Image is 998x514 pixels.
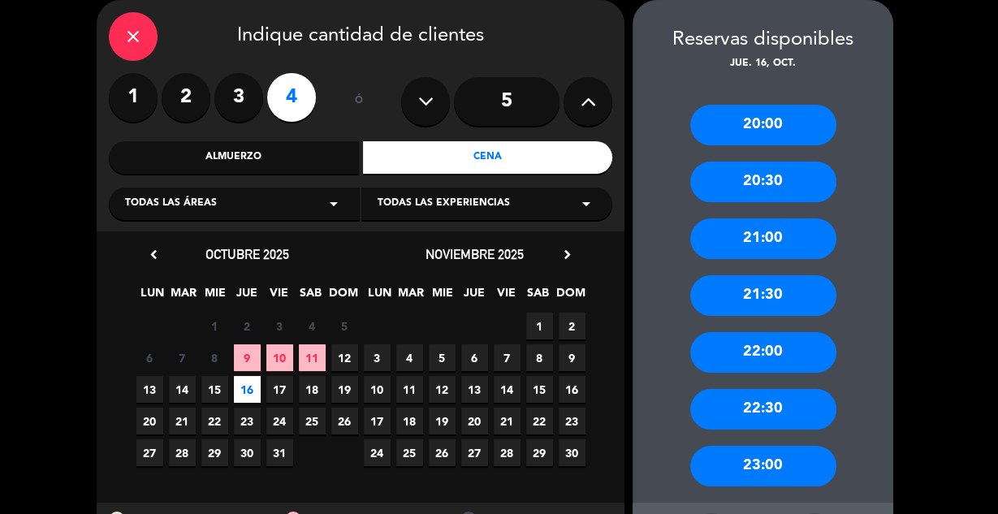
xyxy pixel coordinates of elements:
[494,376,521,403] span: 14
[299,408,326,434] span: 25
[493,283,520,310] span: VIE
[234,408,261,434] span: 23
[125,196,217,212] span: Todas las áreas
[234,283,261,310] span: JUE
[577,194,596,214] i: arrow_drop_down
[461,439,488,466] span: 27
[299,313,326,339] span: 4
[331,313,358,339] span: 5
[526,313,553,339] span: 1
[526,376,553,403] span: 15
[396,439,423,466] span: 25
[494,408,521,434] span: 21
[429,344,456,371] span: 5
[234,344,261,371] span: 9
[429,408,456,434] span: 19
[331,408,358,434] span: 26
[297,283,324,310] span: SAB
[136,376,163,403] span: 13
[266,439,293,466] span: 31
[526,408,553,434] span: 22
[429,439,456,466] span: 26
[145,246,162,263] i: chevron_left
[364,439,391,466] span: 24
[559,344,585,371] span: 9
[429,376,456,403] span: 12
[363,141,613,174] div: Cena
[299,376,326,403] span: 18
[266,344,293,371] span: 10
[266,313,293,339] span: 3
[396,408,423,434] span: 18
[461,344,488,371] span: 6
[556,283,583,310] span: DOM
[171,283,197,310] span: MAR
[559,313,585,339] span: 2
[136,408,163,434] span: 20
[139,283,166,310] span: LUN
[364,344,391,371] span: 3
[169,439,196,466] span: 28
[169,376,196,403] span: 14
[109,73,158,122] label: 1
[136,439,163,466] span: 27
[267,73,316,122] label: 4
[559,376,585,403] span: 16
[234,439,261,466] span: 30
[329,283,356,310] span: DOM
[690,332,836,373] div: 22:00
[690,105,836,145] div: 20:00
[690,275,836,316] div: 21:30
[396,376,423,403] span: 11
[266,408,293,434] span: 24
[366,283,393,310] span: LUN
[205,246,289,262] span: octubre 2025
[461,283,488,310] span: JUE
[214,73,263,122] label: 3
[266,376,293,403] span: 17
[430,283,456,310] span: MIE
[162,73,210,122] label: 2
[123,27,143,46] i: close
[201,344,228,371] span: 8
[526,344,553,371] span: 8
[633,56,893,72] div: jue. 16, oct.
[364,408,391,434] span: 17
[690,446,836,486] div: 23:00
[234,376,261,403] span: 16
[136,344,163,371] span: 6
[690,389,836,430] div: 22:30
[201,439,228,466] span: 29
[202,283,229,310] span: MIE
[559,408,585,434] span: 23
[201,313,228,339] span: 1
[378,196,510,212] span: Todas las experiencias
[331,344,358,371] span: 12
[324,194,343,214] i: arrow_drop_down
[299,344,326,371] span: 11
[690,218,836,259] div: 21:00
[633,24,893,56] div: Reservas disponibles
[690,162,836,202] div: 20:30
[494,439,521,466] span: 28
[201,376,228,403] span: 15
[332,73,385,130] div: ó
[494,344,521,371] span: 7
[526,439,553,466] span: 29
[525,283,551,310] span: SAB
[559,246,576,263] i: chevron_right
[364,376,391,403] span: 10
[461,376,488,403] span: 13
[331,376,358,403] span: 19
[266,283,292,310] span: VIE
[559,439,585,466] span: 30
[398,283,425,310] span: MAR
[396,344,423,371] span: 4
[169,408,196,434] span: 21
[169,344,196,371] span: 7
[109,12,612,61] div: Indique cantidad de clientes
[201,408,228,434] span: 22
[109,141,359,174] div: Almuerzo
[461,408,488,434] span: 20
[426,246,524,262] span: noviembre 2025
